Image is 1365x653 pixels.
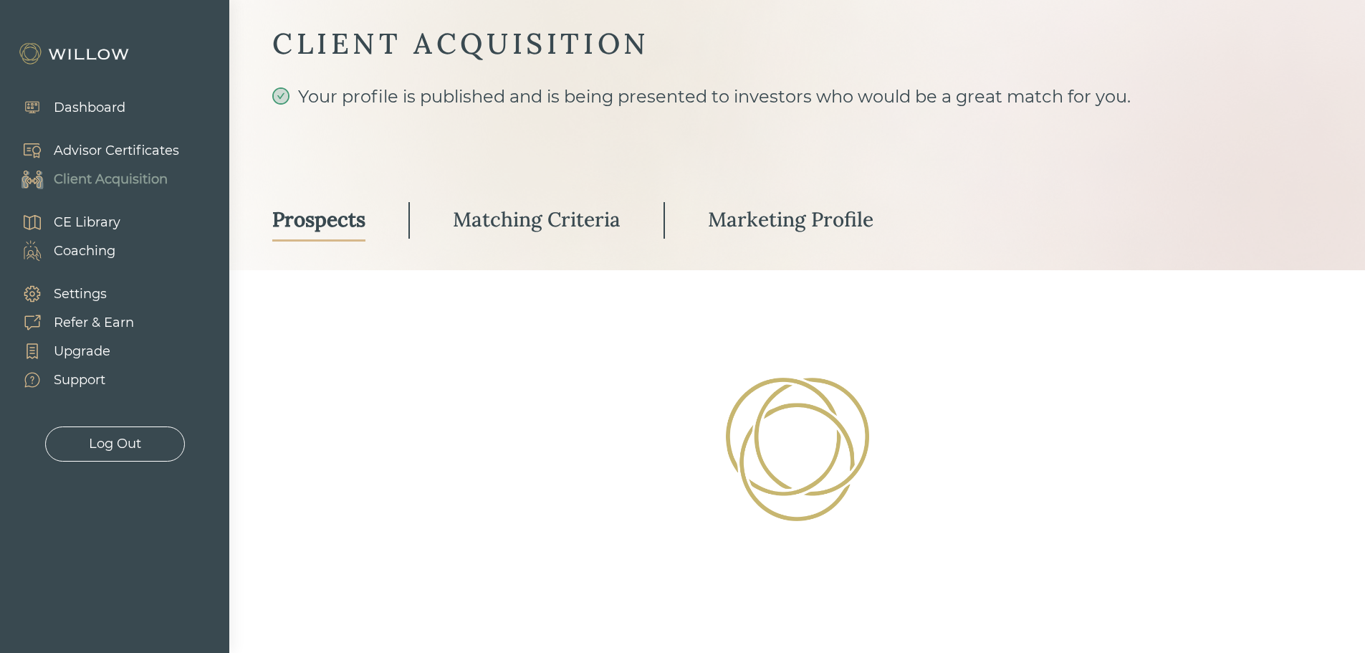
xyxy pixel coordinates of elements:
a: Settings [7,280,134,308]
a: Client Acquisition [7,165,179,194]
a: Marketing Profile [708,199,873,242]
div: Advisor Certificates [54,141,179,161]
div: CLIENT ACQUISITION [272,25,1322,62]
div: CE Library [54,213,120,232]
a: Dashboard [7,93,125,122]
div: Dashboard [54,98,125,118]
a: Refer & Earn [7,308,134,337]
div: Client Acquisition [54,170,168,189]
a: Advisor Certificates [7,136,179,165]
div: Prospects [272,206,365,232]
div: Refer & Earn [54,313,134,333]
a: Upgrade [7,337,134,366]
span: check-circle [272,87,289,105]
a: CE Library [7,208,120,237]
img: Loading! [719,371,876,528]
div: Matching Criteria [453,206,621,232]
div: Your profile is published and is being presented to investors who would be a great match for you. [272,84,1322,161]
a: Prospects [272,199,365,242]
a: Matching Criteria [453,199,621,242]
a: Coaching [7,237,120,265]
div: Support [54,371,105,390]
div: Marketing Profile [708,206,873,232]
div: Upgrade [54,342,110,361]
div: Log Out [89,434,141,454]
div: Coaching [54,242,115,261]
div: Settings [54,285,107,304]
img: Willow [18,42,133,65]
